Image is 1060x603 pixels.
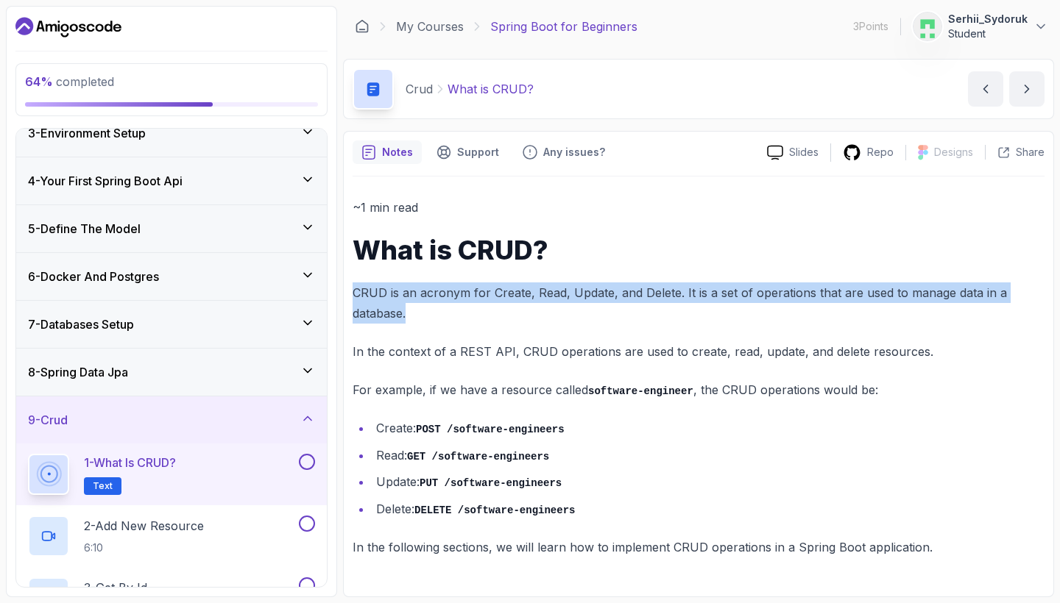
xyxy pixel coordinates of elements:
[372,418,1045,439] li: Create:
[28,124,146,142] h3: 3 - Environment Setup
[948,12,1028,26] p: Serhii_Sydoruk
[28,363,128,381] h3: 8 - Spring Data Jpa
[588,385,693,397] code: software-engineer
[543,145,605,160] p: Any issues?
[448,80,534,98] p: What is CRUD?
[968,71,1003,107] button: previous content
[372,499,1045,520] li: Delete:
[913,12,1048,41] button: user profile imageSerhii_SydorukStudent
[84,454,176,471] p: 1 - What is CRUD?
[353,197,1045,218] p: ~1 min read
[16,205,327,252] button: 5-Define The Model
[93,480,113,492] span: Text
[16,301,327,348] button: 7-Databases Setup
[457,145,499,160] p: Support
[353,537,1045,557] p: In the following sections, we will learn how to implement CRUD operations in a Spring Boot applic...
[416,424,565,435] code: POST /software-engineers
[1016,145,1045,160] p: Share
[84,540,204,555] p: 6:10
[28,268,159,285] h3: 6 - Docker And Postgres
[490,18,637,35] p: Spring Boot for Beginners
[84,579,147,596] p: 3 - Get By Id
[355,19,370,34] a: Dashboard
[353,341,1045,362] p: In the context of a REST API, CRUD operations are used to create, read, update, and delete resour...
[396,18,464,35] a: My Courses
[353,282,1045,324] p: CRUD is an acronym for Create, Read, Update, and Delete. It is a set of operations that are used ...
[353,379,1045,401] p: For example, if we have a resource called , the CRUD operations would be:
[407,451,549,463] code: GET /software-engineers
[406,80,433,98] p: Crud
[428,140,508,164] button: Support button
[28,515,315,557] button: 2-Add New Resource6:10
[25,74,114,89] span: completed
[514,140,614,164] button: Feedback button
[25,74,53,89] span: 64 %
[16,157,327,204] button: 4-Your First Spring Boot Api
[28,454,315,495] button: 1-What is CRUD?Text
[853,19,888,34] p: 3 Points
[934,145,973,160] p: Designs
[15,15,121,39] a: Dashboard
[755,145,830,160] a: Slides
[28,220,141,238] h3: 5 - Define The Model
[353,235,1045,265] h1: What is CRUD?
[353,140,422,164] button: notes button
[28,315,134,333] h3: 7 - Databases Setup
[382,145,413,160] p: Notes
[16,396,327,443] button: 9-Crud
[831,143,905,162] a: Repo
[16,110,327,157] button: 3-Environment Setup
[789,145,819,160] p: Slides
[414,504,575,516] code: DELETE /software-engineers
[420,477,562,489] code: PUT /software-engineers
[28,172,183,190] h3: 4 - Your First Spring Boot Api
[372,445,1045,466] li: Read:
[1009,71,1045,107] button: next content
[985,145,1045,160] button: Share
[84,517,204,535] p: 2 - Add New Resource
[372,471,1045,493] li: Update:
[16,253,327,300] button: 6-Docker And Postgres
[948,26,1028,41] p: Student
[867,145,894,160] p: Repo
[28,411,68,429] h3: 9 - Crud
[914,13,941,40] img: user profile image
[16,349,327,396] button: 8-Spring Data Jpa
